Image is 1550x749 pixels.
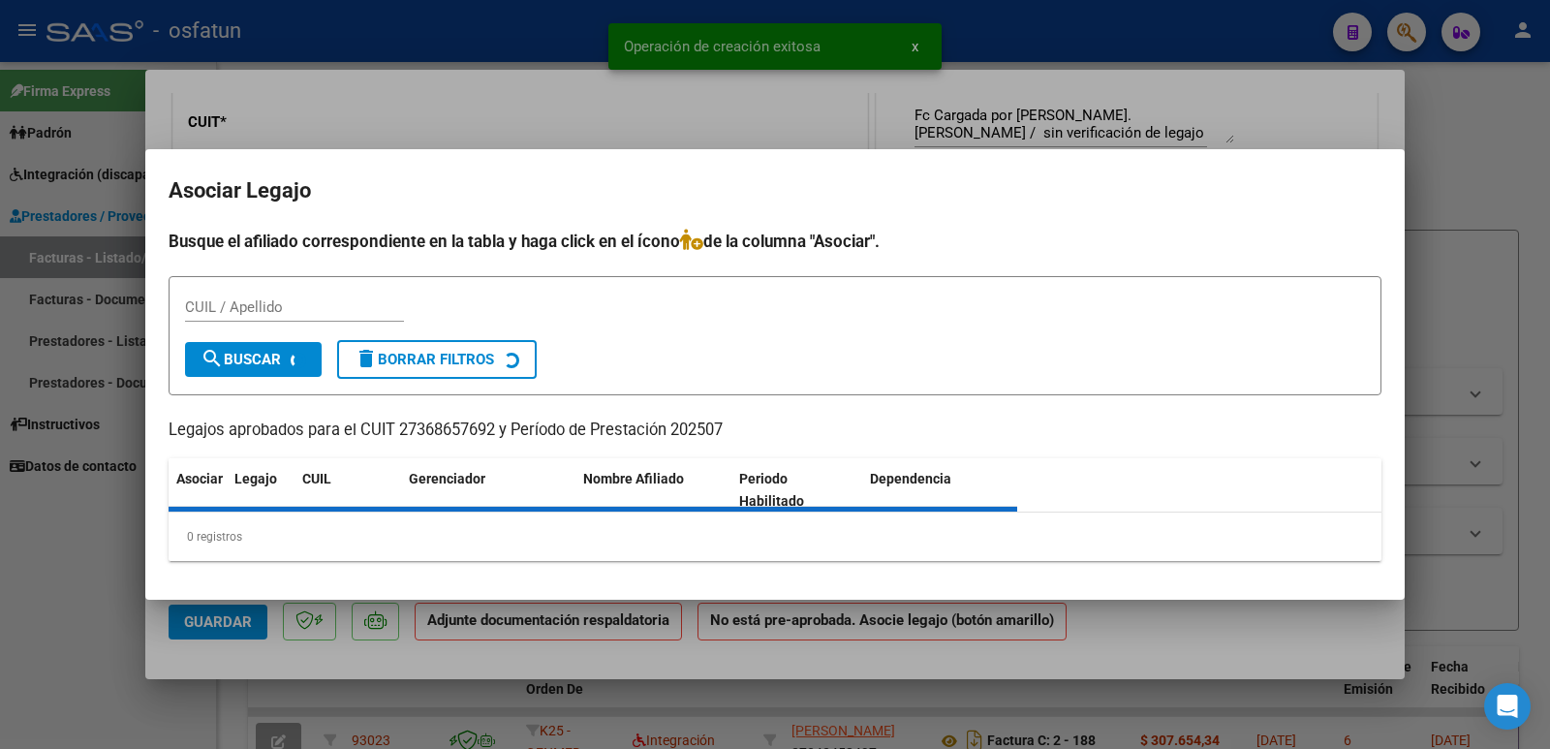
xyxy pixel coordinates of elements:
[169,513,1381,561] div: 0 registros
[302,471,331,486] span: CUIL
[169,419,1381,443] p: Legajos aprobados para el CUIT 27368657692 y Período de Prestación 202507
[176,471,223,486] span: Asociar
[355,347,378,370] mat-icon: delete
[575,458,731,522] datatable-header-cell: Nombre Afiliado
[201,347,224,370] mat-icon: search
[870,471,951,486] span: Dependencia
[201,351,281,368] span: Buscar
[169,229,1381,254] h4: Busque el afiliado correspondiente en la tabla y haga click en el ícono de la columna "Asociar".
[862,458,1018,522] datatable-header-cell: Dependencia
[1484,683,1531,730] div: Open Intercom Messenger
[583,471,684,486] span: Nombre Afiliado
[185,342,322,377] button: Buscar
[731,458,862,522] datatable-header-cell: Periodo Habilitado
[294,458,401,522] datatable-header-cell: CUIL
[409,471,485,486] span: Gerenciador
[337,340,537,379] button: Borrar Filtros
[355,351,494,368] span: Borrar Filtros
[169,172,1381,209] h2: Asociar Legajo
[234,471,277,486] span: Legajo
[401,458,575,522] datatable-header-cell: Gerenciador
[169,458,227,522] datatable-header-cell: Asociar
[227,458,294,522] datatable-header-cell: Legajo
[739,471,804,509] span: Periodo Habilitado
